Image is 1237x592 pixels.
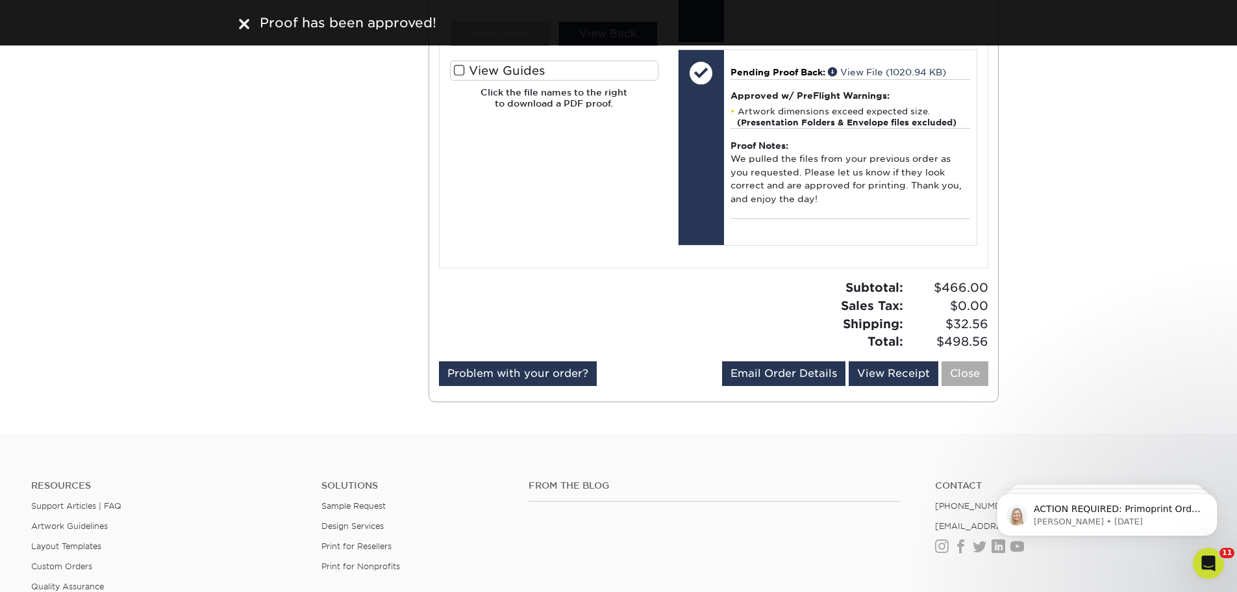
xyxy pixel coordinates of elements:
[977,466,1237,557] iframe: Intercom notifications message
[942,361,988,386] a: Close
[321,480,509,491] h4: Solutions
[3,552,110,587] iframe: Google Customer Reviews
[439,361,597,386] a: Problem with your order?
[731,140,788,151] strong: Proof Notes:
[31,541,101,551] a: Layout Templates
[321,501,386,511] a: Sample Request
[31,480,302,491] h4: Resources
[239,19,249,29] img: close
[321,521,384,531] a: Design Services
[260,15,436,31] span: Proof has been approved!
[841,298,903,313] strong: Sales Tax:
[321,561,400,571] a: Print for Nonprofits
[845,280,903,294] strong: Subtotal:
[722,361,845,386] a: Email Order Details
[731,90,970,101] h4: Approved w/ PreFlight Warnings:
[450,87,658,119] h6: Click the file names to the right to download a PDF proof.
[907,297,988,315] span: $0.00
[731,128,970,218] div: We pulled the files from your previous order as you requested. Please let us know if they look co...
[849,361,938,386] a: View Receipt
[1193,548,1224,579] iframe: Intercom live chat
[31,521,108,531] a: Artwork Guidelines
[731,67,825,77] span: Pending Proof Back:
[843,316,903,331] strong: Shipping:
[935,521,1090,531] a: [EMAIL_ADDRESS][DOMAIN_NAME]
[321,541,392,551] a: Print for Resellers
[31,501,121,511] a: Support Articles | FAQ
[828,67,946,77] a: View File (1020.94 KB)
[907,315,988,333] span: $32.56
[935,501,1016,511] a: [PHONE_NUMBER]
[907,279,988,297] span: $466.00
[1219,548,1234,558] span: 11
[907,333,988,351] span: $498.56
[868,334,903,348] strong: Total:
[731,106,970,128] li: Artwork dimensions exceed expected size.
[737,118,956,127] strong: (Presentation Folders & Envelope files excluded)
[529,480,900,491] h4: From the Blog
[450,60,658,81] label: View Guides
[935,480,1206,491] a: Contact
